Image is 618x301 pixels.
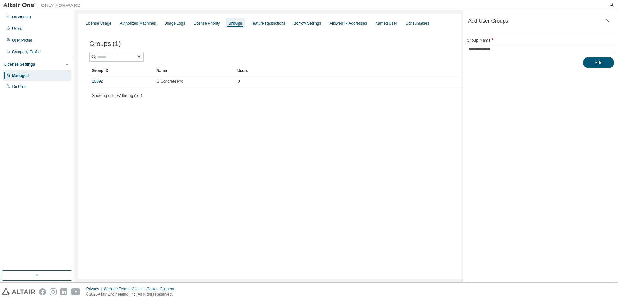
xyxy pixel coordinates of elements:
div: License Settings [4,62,35,67]
div: Dashboard [12,15,31,20]
div: Named User [375,21,397,26]
div: Company Profile [12,49,41,55]
span: 0 [238,79,240,84]
div: Cookie Consent [146,286,178,292]
div: Name [156,66,232,76]
div: License Usage [86,21,111,26]
div: Borrow Settings [294,21,321,26]
div: Usage Logs [164,21,185,26]
div: Users [237,66,585,76]
p: © 2025 Altair Engineering, Inc. All Rights Reserved. [86,292,178,297]
div: Privacy [86,286,104,292]
img: instagram.svg [50,288,57,295]
span: Showing entries 1 through 1 of 1 [92,93,143,98]
div: Website Terms of Use [104,286,146,292]
div: On Prem [12,84,27,89]
a: 18892 [92,79,103,84]
img: linkedin.svg [60,288,67,295]
div: Allowed IP Addresses [329,21,367,26]
label: Group Name [467,38,614,43]
span: Groups (1) [89,40,121,47]
div: Feature Restrictions [250,21,285,26]
button: Add [583,57,614,68]
div: Consumables [406,21,429,26]
img: youtube.svg [71,288,80,295]
div: License Priority [194,21,220,26]
img: altair_logo.svg [2,288,35,295]
span: S Concrete Pro [157,79,183,84]
div: Add User Groups [468,18,508,23]
img: facebook.svg [39,288,46,295]
div: Managed [12,73,29,78]
div: Users [12,26,22,31]
div: Authorized Machines [120,21,156,26]
img: Altair One [3,2,84,8]
div: Group ID [92,66,151,76]
div: User Profile [12,38,32,43]
div: Groups [229,21,242,26]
